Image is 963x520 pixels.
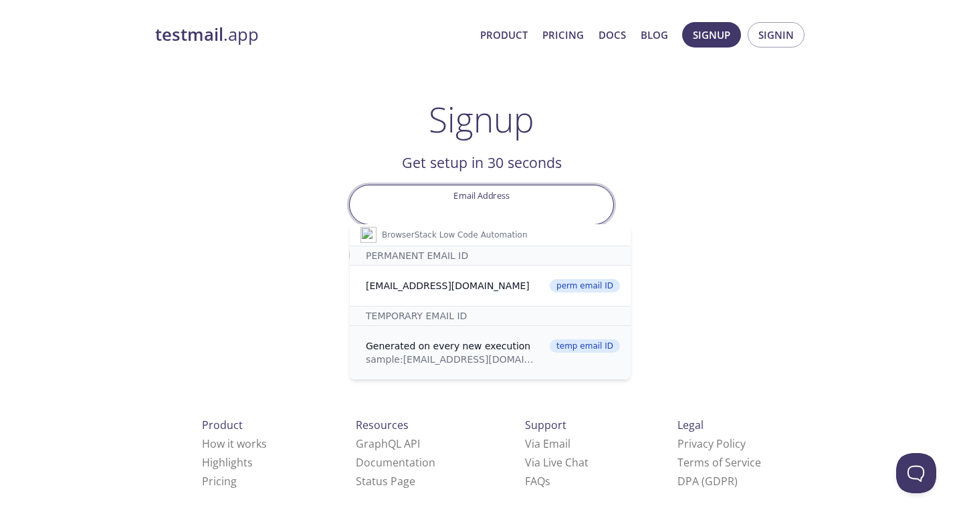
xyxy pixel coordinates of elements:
a: Blog [641,26,668,44]
a: testmail.app [155,23,469,46]
a: Highlights [202,455,253,470]
a: Via Live Chat [525,455,588,470]
a: Pricing [202,474,237,489]
button: Signup [682,22,741,48]
span: Signin [758,26,794,44]
button: Signin [748,22,805,48]
h2: Get setup in 30 seconds [349,151,614,174]
span: Legal [677,418,704,432]
span: Support [525,418,566,432]
a: Docs [599,26,626,44]
strong: testmail [155,23,223,46]
a: How it works [202,436,267,451]
a: DPA (GDPR) [677,474,738,489]
span: s [545,474,550,489]
a: Pricing [542,26,584,44]
h1: Signup [429,99,534,139]
a: Privacy Policy [677,436,746,451]
span: Product [202,418,243,432]
a: Documentation [356,455,435,470]
a: Via Email [525,436,570,451]
iframe: Help Scout Beacon - Open [896,453,936,493]
span: Resources [356,418,409,432]
a: Status Page [356,474,415,489]
a: Terms of Service [677,455,761,470]
a: Product [480,26,528,44]
a: GraphQL API [356,436,420,451]
a: FAQ [525,474,550,489]
span: Signup [693,26,730,44]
